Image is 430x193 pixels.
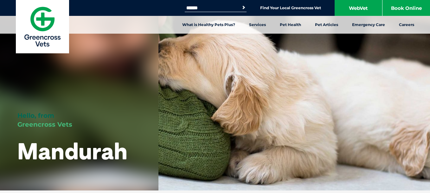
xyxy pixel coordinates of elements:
a: Services [242,16,273,34]
a: Pet Health [273,16,308,34]
a: Find Your Local Greencross Vet [260,5,321,10]
a: What is Healthy Pets Plus? [175,16,242,34]
span: Hello, from [17,112,54,119]
button: Search [241,4,247,11]
a: Pet Articles [308,16,345,34]
span: Greencross Vets [17,121,72,128]
a: Careers [392,16,421,34]
h1: Mandurah [17,138,127,163]
a: Emergency Care [345,16,392,34]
